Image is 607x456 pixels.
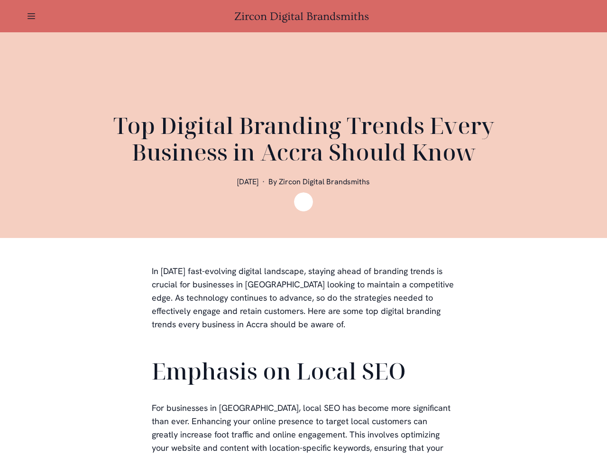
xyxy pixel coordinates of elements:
[76,112,531,165] h1: Top Digital Branding Trends Every Business in Accra Should Know
[152,265,455,331] p: In [DATE] fast-evolving digital landscape, staying ahead of branding trends is crucial for busine...
[262,177,265,187] span: ·
[268,177,370,187] span: By Zircon Digital Brandsmiths
[237,177,258,187] span: [DATE]
[294,192,313,211] img: Zircon Digital Brandsmiths
[234,10,373,23] a: Zircon Digital Brandsmiths
[152,344,455,388] h2: Emphasis on Local SEO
